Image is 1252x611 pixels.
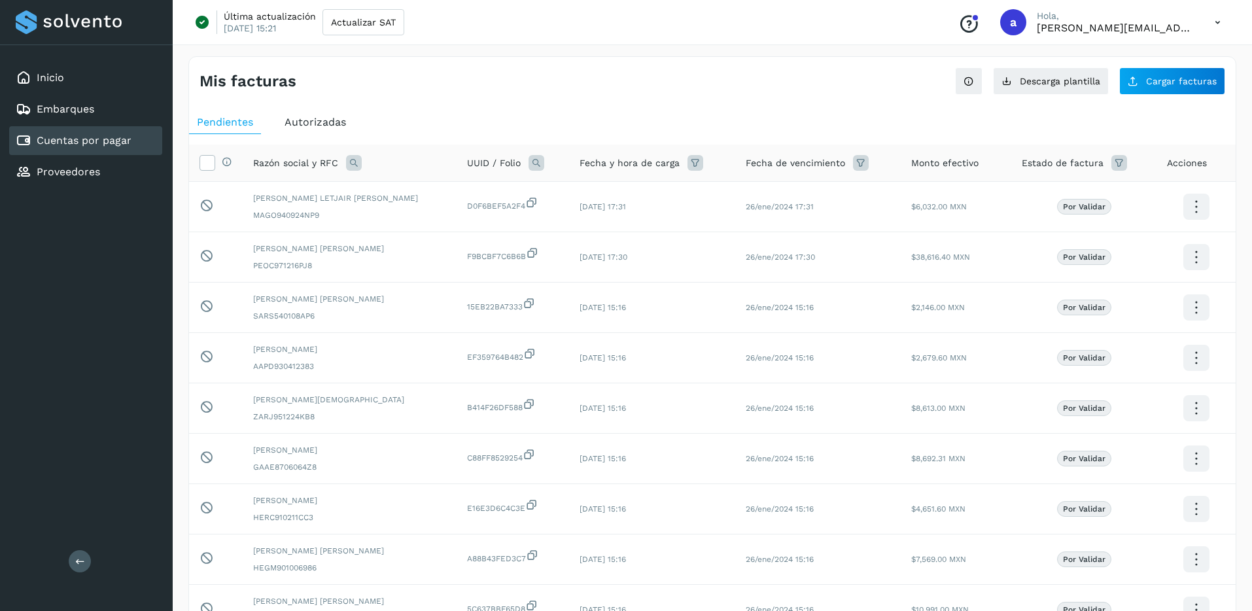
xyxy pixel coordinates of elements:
span: Fecha de vencimiento [746,156,845,170]
span: [DATE] 15:16 [580,454,626,463]
span: C88FF8529254 [467,448,559,464]
span: 26/ene/2024 15:16 [746,303,814,312]
span: 26/ene/2024 17:30 [746,253,815,262]
p: Por validar [1063,202,1105,211]
span: [DATE] 15:16 [580,303,626,312]
span: AAPD930412383 [253,360,446,372]
span: Pendientes [197,116,253,128]
p: agustin@cubbo.com [1037,22,1194,34]
p: [DATE] 15:21 [224,22,276,34]
button: Cargar facturas [1119,67,1225,95]
span: SARS540108AP6 [253,310,446,322]
span: [DATE] 15:16 [580,504,626,514]
span: 26/ene/2024 15:16 [746,555,814,564]
span: [PERSON_NAME] [PERSON_NAME] [253,293,446,305]
span: [DATE] 15:16 [580,353,626,362]
span: HERC910211CC3 [253,512,446,523]
span: [PERSON_NAME] [PERSON_NAME] [253,595,446,607]
span: $8,613.00 MXN [911,404,965,413]
span: [DATE] 17:30 [580,253,627,262]
p: Por validar [1063,454,1105,463]
span: Descarga plantilla [1020,77,1100,86]
span: 26/ene/2024 15:16 [746,504,814,514]
span: GAAE8706064Z8 [253,461,446,473]
span: 26/ene/2024 17:31 [746,202,814,211]
span: $8,692.31 MXN [911,454,965,463]
span: Autorizadas [285,116,346,128]
span: [PERSON_NAME] [253,495,446,506]
span: [DATE] 15:16 [580,404,626,413]
div: Cuentas por pagar [9,126,162,155]
div: Proveedores [9,158,162,186]
span: $6,032.00 MXN [911,202,967,211]
p: Por validar [1063,504,1105,514]
span: A88B43FED3C7 [467,549,559,565]
span: Fecha y hora de carga [580,156,680,170]
div: Inicio [9,63,162,92]
h4: Mis facturas [200,72,296,91]
p: Por validar [1063,303,1105,312]
a: Inicio [37,71,64,84]
span: [DATE] 15:16 [580,555,626,564]
span: $38,616.40 MXN [911,253,970,262]
p: Por validar [1063,555,1105,564]
span: D0F6BEF5A2F4 [467,196,559,212]
span: $2,146.00 MXN [911,303,965,312]
span: [PERSON_NAME] [253,444,446,456]
span: UUID / Folio [467,156,521,170]
p: Por validar [1063,404,1105,413]
span: MAGO940924NP9 [253,209,446,221]
div: Embarques [9,95,162,124]
p: Última actualización [224,10,316,22]
span: 15EB22BA7333 [467,297,559,313]
span: Estado de factura [1022,156,1104,170]
span: [PERSON_NAME] [PERSON_NAME] [253,243,446,254]
span: [PERSON_NAME] [PERSON_NAME] [253,545,446,557]
a: Embarques [37,103,94,115]
span: 26/ene/2024 15:16 [746,454,814,463]
span: F9BCBF7C6B6B [467,247,559,262]
span: Acciones [1167,156,1207,170]
span: $2,679.60 MXN [911,353,967,362]
span: E16E3D6C4C3E [467,498,559,514]
span: $7,569.00 MXN [911,555,966,564]
span: [DATE] 17:31 [580,202,626,211]
a: Cuentas por pagar [37,134,131,147]
span: Actualizar SAT [331,18,396,27]
span: 26/ene/2024 15:16 [746,404,814,413]
span: 26/ene/2024 15:16 [746,353,814,362]
span: EF359764B482 [467,347,559,363]
span: B414F26DF588 [467,398,559,413]
span: Monto efectivo [911,156,979,170]
span: Razón social y RFC [253,156,338,170]
span: [PERSON_NAME] LETJAIR [PERSON_NAME] [253,192,446,204]
p: Por validar [1063,353,1105,362]
button: Descarga plantilla [993,67,1109,95]
span: [PERSON_NAME][DEMOGRAPHIC_DATA] [253,394,446,406]
span: [PERSON_NAME] [253,343,446,355]
span: ZARJ951224KB8 [253,411,446,423]
span: HEGM901006986 [253,562,446,574]
span: PEOC971216PJ8 [253,260,446,271]
span: Cargar facturas [1146,77,1217,86]
a: Proveedores [37,166,100,178]
button: Actualizar SAT [322,9,404,35]
span: $4,651.60 MXN [911,504,965,514]
p: Por validar [1063,253,1105,262]
p: Hola, [1037,10,1194,22]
